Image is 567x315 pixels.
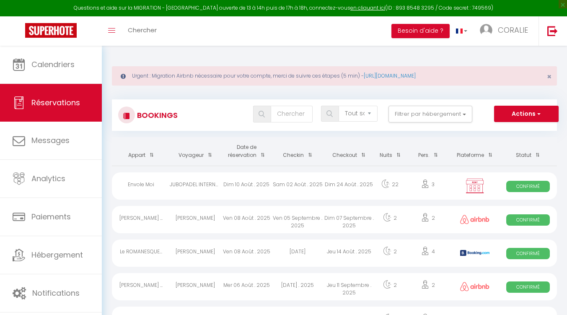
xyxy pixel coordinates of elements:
th: Sort by checkin [272,137,323,166]
button: Close [547,73,551,81]
span: CORALIE [498,25,528,35]
button: Filtrer par hébergement [388,106,472,122]
span: Réservations [31,97,80,108]
a: [URL][DOMAIN_NAME] [364,72,416,79]
div: Urgent : Migration Airbnb nécessaire pour votre compte, merci de suivre ces étapes (5 min) - [112,66,557,86]
span: × [547,71,551,82]
th: Sort by people [406,137,450,166]
span: Notifications [32,288,80,298]
img: ... [480,24,492,36]
th: Sort by status [499,137,557,166]
span: Chercher [128,26,157,34]
span: Hébergement [31,250,83,260]
th: Sort by booking date [221,137,272,166]
h3: Bookings [135,106,178,125]
button: Actions [494,106,559,122]
th: Sort by nights [375,137,406,166]
img: Super Booking [25,23,77,38]
span: Analytics [31,173,65,184]
th: Sort by rentals [112,137,170,166]
span: Calendriers [31,59,75,70]
a: Chercher [122,16,163,46]
iframe: LiveChat chat widget [532,280,567,315]
span: Paiements [31,211,71,222]
th: Sort by checkout [323,137,374,166]
th: Sort by channel [450,137,499,166]
a: en cliquant ici [350,4,385,11]
a: ... CORALIE [474,16,539,46]
span: Messages [31,135,70,146]
button: Besoin d'aide ? [391,24,450,38]
input: Chercher [271,106,313,122]
img: logout [547,26,558,36]
th: Sort by guest [170,137,221,166]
